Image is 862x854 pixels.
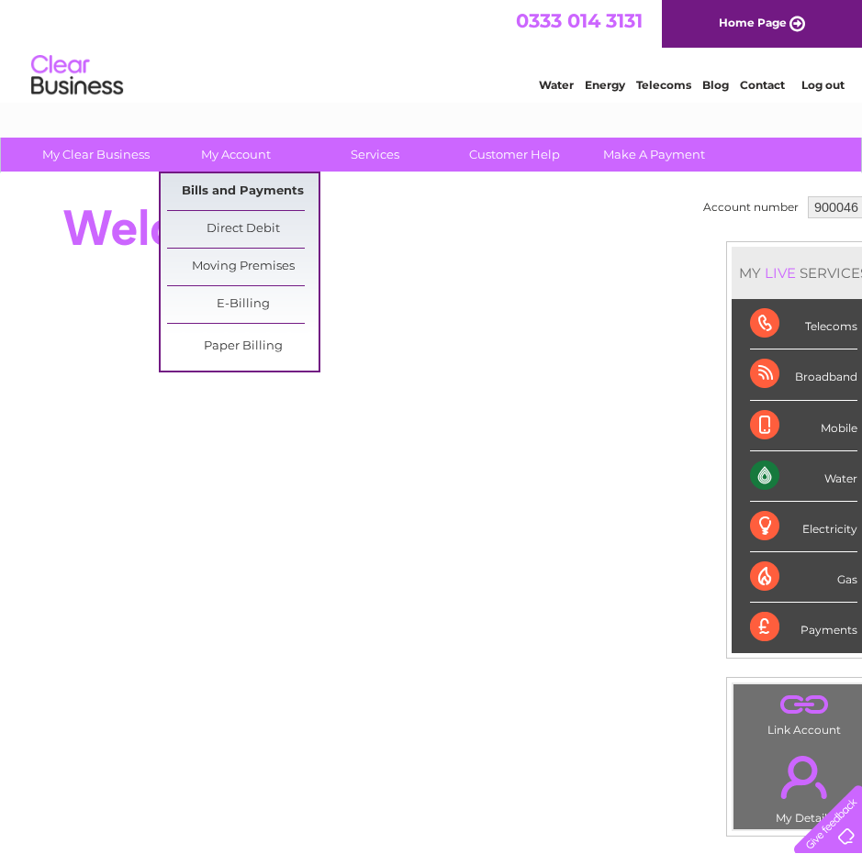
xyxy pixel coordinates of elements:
[750,552,857,603] div: Gas
[750,349,857,400] div: Broadband
[167,249,319,285] a: Moving Premises
[750,299,857,349] div: Telecoms
[167,173,319,210] a: Bills and Payments
[801,78,845,92] a: Log out
[578,138,730,172] a: Make A Payment
[750,401,857,451] div: Mobile
[636,78,691,92] a: Telecoms
[699,192,803,223] td: Account number
[299,138,451,172] a: Services
[160,138,311,172] a: My Account
[750,502,857,552] div: Electricity
[750,603,857,652] div: Payments
[702,78,729,92] a: Blog
[516,9,643,32] a: 0333 014 3131
[539,78,574,92] a: Water
[167,211,319,248] a: Direct Debit
[167,328,319,365] a: Paper Billing
[750,451,857,502] div: Water
[439,138,590,172] a: Customer Help
[20,138,172,172] a: My Clear Business
[585,78,625,92] a: Energy
[167,286,319,323] a: E-Billing
[740,78,785,92] a: Contact
[30,48,124,104] img: logo.png
[761,264,800,282] div: LIVE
